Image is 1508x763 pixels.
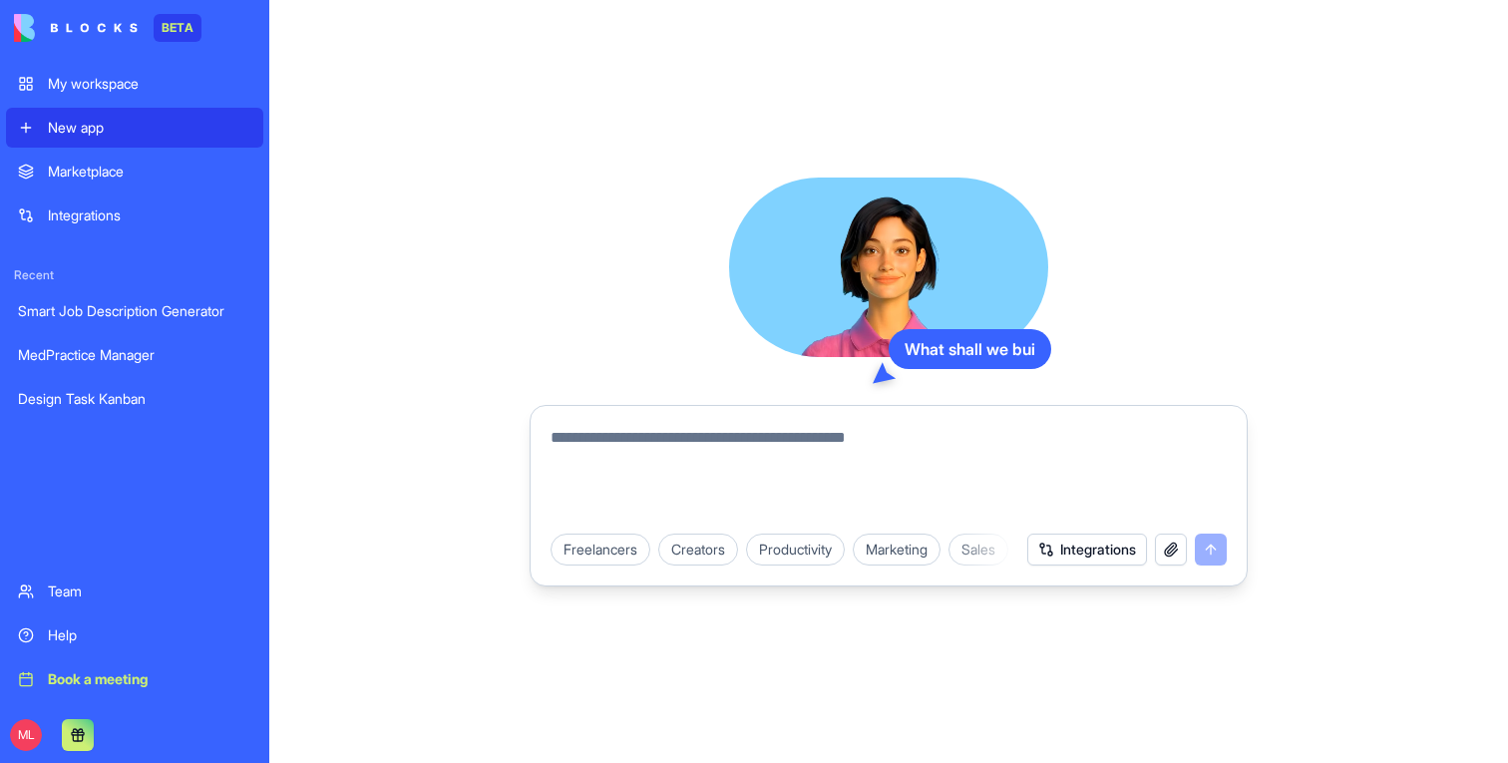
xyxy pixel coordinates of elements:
div: Freelancers [551,534,650,566]
div: What shall we bui [889,329,1051,369]
div: My workspace [48,74,251,94]
span: ML [10,719,42,751]
div: MedPractice Manager [18,345,251,365]
div: Team [48,581,251,601]
a: Book a meeting [6,659,263,699]
div: Design Task Kanban [18,389,251,409]
div: Book a meeting [48,669,251,689]
a: MedPractice Manager [6,335,263,375]
div: Marketplace [48,162,251,182]
a: Team [6,572,263,611]
div: BETA [154,14,201,42]
a: Design Task Kanban [6,379,263,419]
a: New app [6,108,263,148]
a: Smart Job Description Generator [6,291,263,331]
a: Help [6,615,263,655]
a: My workspace [6,64,263,104]
div: Productivity [746,534,845,566]
div: Sales [948,534,1008,566]
div: Creators [658,534,738,566]
div: Marketing [853,534,941,566]
img: logo [14,14,138,42]
button: Integrations [1027,534,1147,566]
div: Integrations [48,205,251,225]
div: Help [48,625,251,645]
div: Smart Job Description Generator [18,301,251,321]
div: New app [48,118,251,138]
a: Integrations [6,195,263,235]
a: BETA [14,14,201,42]
a: Marketplace [6,152,263,191]
span: Recent [6,267,263,283]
